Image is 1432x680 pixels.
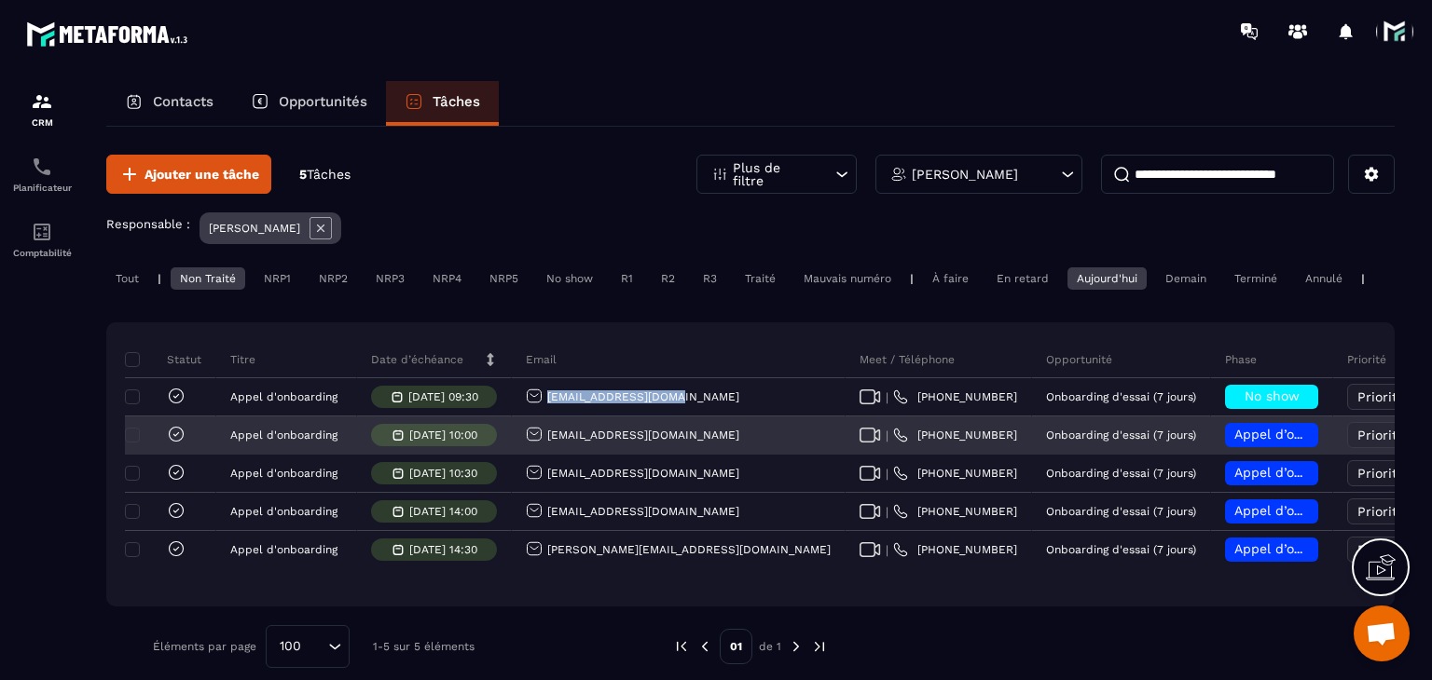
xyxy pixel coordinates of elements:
[537,267,602,290] div: No show
[912,168,1018,181] p: [PERSON_NAME]
[1046,505,1196,518] p: Onboarding d'essai (7 jours)
[307,167,351,182] span: Tâches
[230,467,337,480] p: Appel d'onboarding
[736,267,785,290] div: Traité
[794,267,901,290] div: Mauvais numéro
[1046,390,1196,403] p: Onboarding d'essai (7 jours)
[1347,352,1386,367] p: Priorité
[1234,427,1411,442] span: Appel d’onboarding planifié
[1067,267,1147,290] div: Aujourd'hui
[409,428,477,442] p: [DATE] 10:00
[308,636,324,657] input: Search for option
[696,638,713,655] img: prev
[26,17,194,51] img: logo
[5,183,79,193] p: Planificateur
[886,467,888,481] span: |
[1046,543,1196,556] p: Onboarding d'essai (7 jours)
[893,542,1017,557] a: [PHONE_NUMBER]
[145,165,259,184] span: Ajouter une tâche
[910,272,914,285] p: |
[409,543,477,556] p: [DATE] 14:30
[273,636,308,657] span: 100
[255,267,300,290] div: NRP1
[409,505,477,518] p: [DATE] 14:00
[526,352,557,367] p: Email
[1296,267,1352,290] div: Annulé
[788,638,805,655] img: next
[1225,352,1257,367] p: Phase
[886,390,888,404] span: |
[230,505,337,518] p: Appel d'onboarding
[409,467,477,480] p: [DATE] 10:30
[266,625,350,668] div: Search for option
[230,352,255,367] p: Titre
[1046,428,1196,442] p: Onboarding d'essai (7 jours)
[1234,465,1411,480] span: Appel d’onboarding planifié
[5,76,79,142] a: formationformationCRM
[5,117,79,128] p: CRM
[5,248,79,258] p: Comptabilité
[673,638,690,655] img: prev
[386,81,499,126] a: Tâches
[31,156,53,178] img: scheduler
[1234,503,1411,518] span: Appel d’onboarding planifié
[310,267,357,290] div: NRP2
[893,389,1017,404] a: [PHONE_NUMBER]
[433,93,480,110] p: Tâches
[171,267,245,290] div: Non Traité
[1357,428,1405,442] span: Priorité
[1046,467,1196,480] p: Onboarding d'essai (7 jours)
[153,93,213,110] p: Contacts
[720,629,752,664] p: 01
[886,543,888,557] span: |
[106,217,190,231] p: Responsable :
[5,142,79,207] a: schedulerschedulerPlanificateur
[1156,267,1216,290] div: Demain
[130,352,201,367] p: Statut
[886,505,888,519] span: |
[987,267,1058,290] div: En retard
[1357,389,1405,404] span: Priorité
[366,267,414,290] div: NRP3
[893,428,1017,442] a: [PHONE_NUMBER]
[371,352,463,367] p: Date d’échéance
[811,638,828,655] img: next
[158,272,161,285] p: |
[1234,541,1411,556] span: Appel d’onboarding planifié
[209,222,300,235] p: [PERSON_NAME]
[31,90,53,113] img: formation
[893,466,1017,481] a: [PHONE_NUMBER]
[408,390,478,403] p: [DATE] 09:30
[694,267,726,290] div: R3
[106,155,271,194] button: Ajouter une tâche
[279,93,367,110] p: Opportunités
[886,428,888,442] span: |
[1357,466,1405,481] span: Priorité
[230,543,337,556] p: Appel d'onboarding
[733,161,815,187] p: Plus de filtre
[230,428,337,442] p: Appel d'onboarding
[423,267,471,290] div: NRP4
[612,267,642,290] div: R1
[232,81,386,126] a: Opportunités
[230,390,337,403] p: Appel d'onboarding
[1046,352,1112,367] p: Opportunité
[480,267,528,290] div: NRP5
[106,81,232,126] a: Contacts
[860,352,955,367] p: Meet / Téléphone
[652,267,684,290] div: R2
[1357,504,1405,519] span: Priorité
[1354,605,1410,661] div: Ouvrir le chat
[106,267,148,290] div: Tout
[1225,267,1287,290] div: Terminé
[299,166,351,184] p: 5
[1245,388,1300,403] span: No show
[759,639,781,654] p: de 1
[893,504,1017,519] a: [PHONE_NUMBER]
[5,207,79,272] a: accountantaccountantComptabilité
[923,267,978,290] div: À faire
[1361,272,1365,285] p: |
[153,640,256,653] p: Éléments par page
[373,640,475,653] p: 1-5 sur 5 éléments
[31,221,53,243] img: accountant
